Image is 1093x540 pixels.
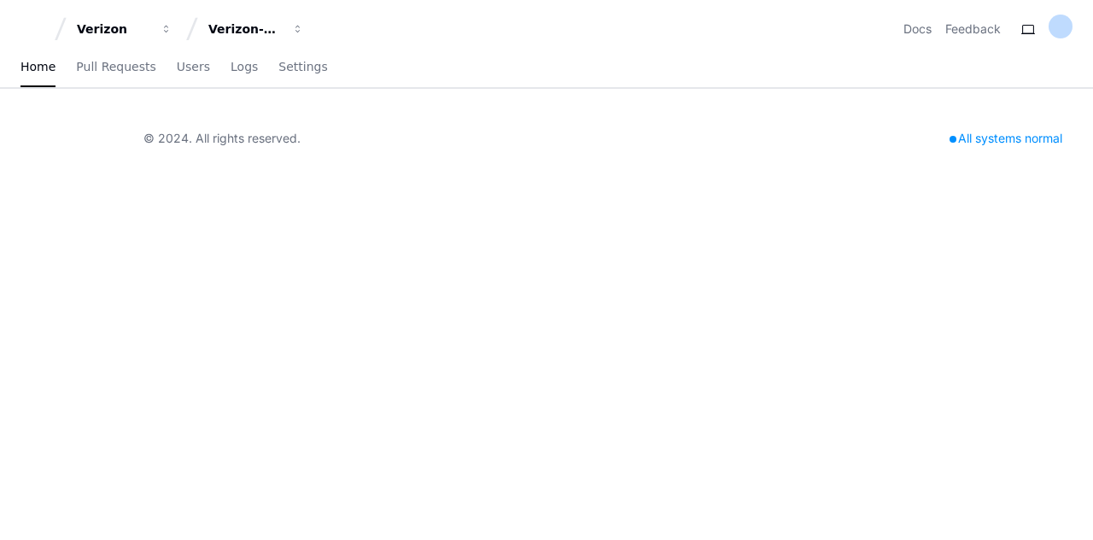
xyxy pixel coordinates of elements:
button: Feedback [945,21,1001,38]
span: Home [20,62,56,72]
a: Docs [903,21,932,38]
a: Home [20,48,56,87]
span: Pull Requests [76,62,155,72]
button: Verizon-Clarify-Order-Management [202,14,311,44]
a: Logs [231,48,258,87]
button: Verizon [70,14,179,44]
a: Users [177,48,210,87]
a: Settings [278,48,327,87]
span: Settings [278,62,327,72]
span: Users [177,62,210,72]
div: Verizon-Clarify-Order-Management [208,21,282,38]
div: Verizon [77,21,150,38]
div: All systems normal [939,126,1073,150]
a: Pull Requests [76,48,155,87]
div: © 2024. All rights reserved. [143,130,301,147]
span: Logs [231,62,258,72]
